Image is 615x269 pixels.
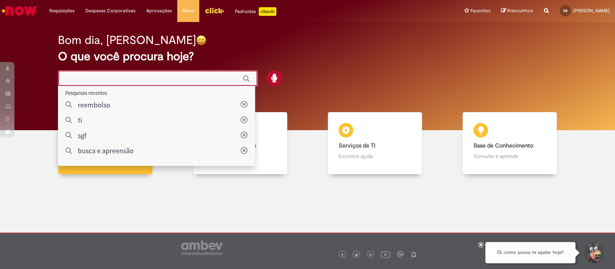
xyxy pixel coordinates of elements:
[583,242,604,264] button: Iniciar Conversa de Suporte
[573,8,610,14] span: [PERSON_NAME]
[308,112,442,175] a: Serviços de TI Encontre ajuda
[1,4,38,18] img: ServiceNow
[410,251,417,257] img: logo_footer_naosei.png
[355,253,358,257] img: logo_footer_twitter.png
[563,8,567,13] span: VA
[473,153,546,160] p: Consulte e aprenda
[58,34,196,47] h2: Bom dia, [PERSON_NAME]
[442,112,577,175] a: Base de Conhecimento Consulte e aprenda
[397,251,404,257] img: logo_footer_workplace.png
[38,112,173,175] a: Tirar dúvidas Tirar dúvidas com Lupi Assist e Gen Ai
[196,35,206,45] img: happy-face.png
[146,7,172,14] span: Aprovações
[471,7,490,14] span: Favoritos
[181,241,223,255] img: logo_footer_ambev_rotulo_gray.png
[485,242,575,263] div: Oi, como posso te ajudar hoje?
[85,7,135,14] span: Despesas Corporativas
[381,250,390,259] img: logo_footer_youtube.png
[340,253,344,257] img: logo_footer_facebook.png
[204,142,256,149] b: Catálogo de Ofertas
[183,7,194,14] span: More
[339,153,411,160] p: Encontre ajuda
[58,50,557,63] h2: O que você procura hoje?
[507,7,533,14] span: Rascunhos
[501,8,533,14] a: Rascunhos
[49,7,75,14] span: Requisições
[259,7,276,16] p: +GenAi
[473,142,533,149] b: Base de Conhecimento
[339,142,375,149] b: Serviços de TI
[205,5,224,16] img: click_logo_yellow_360x200.png
[369,253,373,257] img: logo_footer_linkedin.png
[235,7,276,16] div: Padroniza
